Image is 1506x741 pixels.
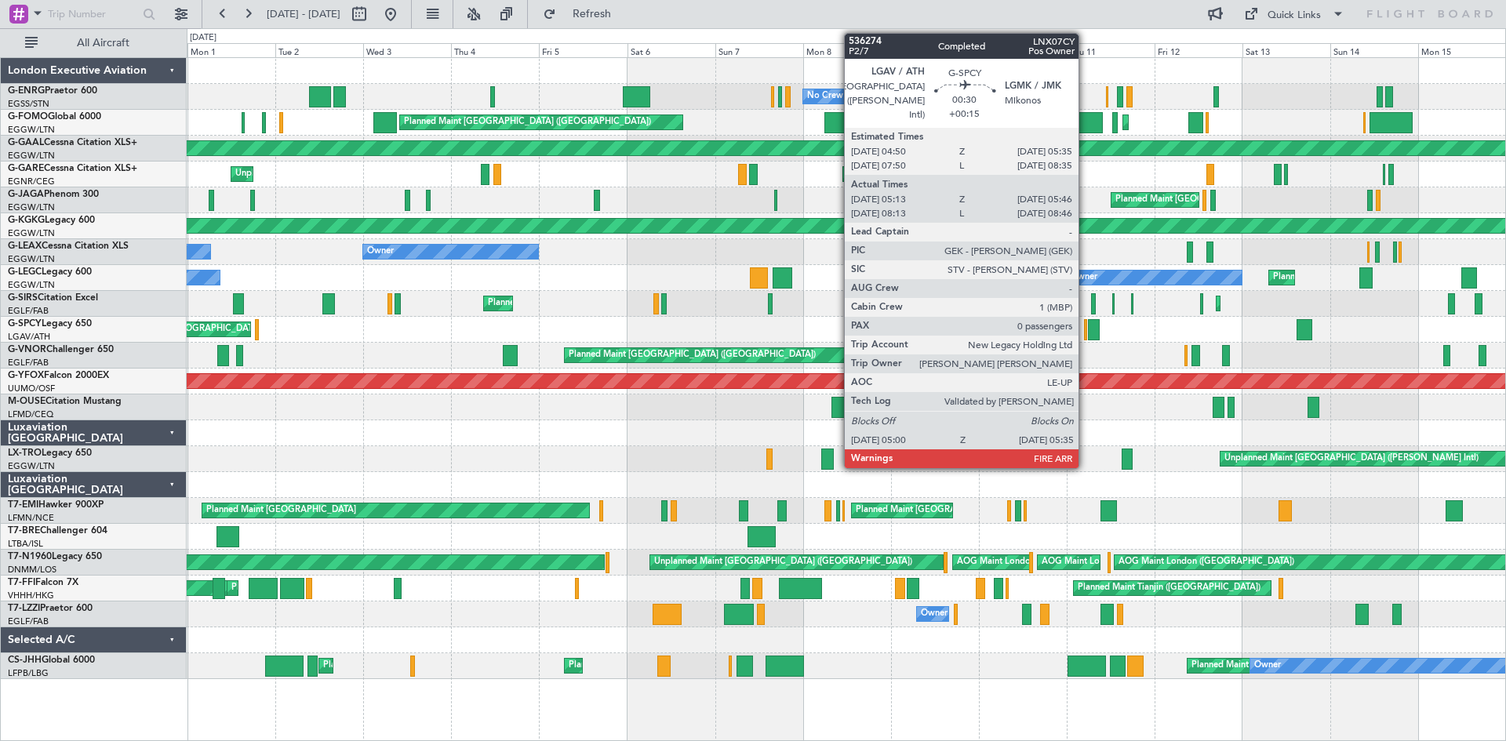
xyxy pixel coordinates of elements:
span: T7-FFI [8,578,35,587]
a: VHHH/HKG [8,590,54,601]
button: Quick Links [1236,2,1352,27]
a: EGGW/LTN [8,202,55,213]
a: EGLF/FAB [8,305,49,317]
a: LFPB/LBG [8,667,49,679]
button: All Aircraft [17,31,170,56]
div: Planned Maint [GEOGRAPHIC_DATA] ([GEOGRAPHIC_DATA]) [1049,240,1296,263]
span: T7-EMI [8,500,38,510]
div: Planned Maint [GEOGRAPHIC_DATA] ([GEOGRAPHIC_DATA]) [323,654,570,677]
span: G-SIRS [8,293,38,303]
div: [DATE] [190,31,216,45]
div: AOG Maint London ([GEOGRAPHIC_DATA]) [1119,550,1294,574]
div: Thu 4 [451,43,539,57]
span: G-GAAL [8,138,44,147]
div: Planned Maint Tianjin ([GEOGRAPHIC_DATA]) [1078,576,1260,600]
a: EGGW/LTN [8,253,55,265]
span: T7-LZZI [8,604,40,613]
div: Thu 11 [1067,43,1155,57]
a: LGAV/ATH [8,331,50,343]
div: Planned Maint [GEOGRAPHIC_DATA] [206,499,356,522]
a: G-LEAXCessna Citation XLS [8,242,129,251]
span: Refresh [559,9,625,20]
span: G-VNOR [8,345,46,354]
div: Wed 3 [363,43,451,57]
div: Mon 15 [1418,43,1506,57]
a: LFMD/CEQ [8,409,53,420]
div: Wed 10 [979,43,1067,57]
span: G-JAGA [8,190,44,199]
span: G-LEGC [8,267,42,277]
div: Cleaning [GEOGRAPHIC_DATA] ([PERSON_NAME] Intl) [133,318,354,341]
a: DNMM/LOS [8,564,56,576]
a: T7-BREChallenger 604 [8,526,107,536]
div: AOG Maint London ([GEOGRAPHIC_DATA]) [1042,550,1217,574]
div: AOG Maint London ([GEOGRAPHIC_DATA]) [957,550,1133,574]
div: Quick Links [1268,8,1321,24]
a: G-VNORChallenger 650 [8,345,114,354]
div: Mon 8 [803,43,891,57]
span: LX-TRO [8,449,42,458]
div: Unplanned Maint [GEOGRAPHIC_DATA] ([GEOGRAPHIC_DATA]) [654,550,912,574]
a: G-SPCYLegacy 650 [8,319,92,329]
div: Fri 5 [539,43,627,57]
div: Sun 7 [715,43,803,57]
input: Trip Number [48,2,138,26]
div: Planned Maint [GEOGRAPHIC_DATA] [856,499,1006,522]
span: G-GARE [8,164,44,173]
a: M-OUSECitation Mustang [8,397,122,406]
a: G-LEGCLegacy 600 [8,267,92,277]
a: G-SIRSCitation Excel [8,293,98,303]
div: Planned Maint [GEOGRAPHIC_DATA] ([GEOGRAPHIC_DATA]) [404,111,651,134]
div: No Crew [807,85,843,108]
a: EGGW/LTN [8,227,55,239]
div: Planned Maint [GEOGRAPHIC_DATA] ([GEOGRAPHIC_DATA]) [488,292,735,315]
a: G-GARECessna Citation XLS+ [8,164,137,173]
a: G-YFOXFalcon 2000EX [8,371,109,380]
span: T7-N1960 [8,552,52,561]
span: G-SPCY [8,319,42,329]
a: EGSS/STN [8,98,49,110]
div: Owner [921,602,948,626]
div: Unplanned Maint [GEOGRAPHIC_DATA] ([PERSON_NAME] Intl) [919,318,1173,341]
div: Owner [367,240,394,263]
div: Unplanned Maint [GEOGRAPHIC_DATA] ([PERSON_NAME] Intl) [1224,447,1479,470]
span: G-YFOX [8,371,44,380]
div: Owner [1071,266,1097,289]
div: AOG Maint [PERSON_NAME] [1023,292,1142,315]
div: Planned Maint [GEOGRAPHIC_DATA] ([GEOGRAPHIC_DATA]) [569,654,816,677]
a: LFMN/NCE [8,512,54,524]
span: G-ENRG [8,86,45,96]
a: EGLF/FAB [8,616,49,627]
a: LX-TROLegacy 650 [8,449,92,458]
div: Fri 12 [1155,43,1242,57]
a: G-ENRGPraetor 600 [8,86,97,96]
div: Unplanned Maint [PERSON_NAME] [847,162,989,186]
div: Owner [1254,654,1281,677]
span: CS-JHH [8,656,42,665]
a: G-FOMOGlobal 6000 [8,112,101,122]
div: Sat 13 [1242,43,1330,57]
a: LTBA/ISL [8,538,43,550]
a: EGLF/FAB [8,357,49,369]
a: EGNR/CEG [8,176,55,187]
a: T7-EMIHawker 900XP [8,500,104,510]
a: EGGW/LTN [8,150,55,162]
a: UUMO/OSF [8,383,55,394]
a: G-JAGAPhenom 300 [8,190,99,199]
button: Refresh [536,2,630,27]
div: Planned Maint [GEOGRAPHIC_DATA] ([GEOGRAPHIC_DATA]) [569,343,816,367]
a: T7-FFIFalcon 7X [8,578,78,587]
div: Mon 1 [187,43,275,57]
div: Planned Maint [GEOGRAPHIC_DATA] ([GEOGRAPHIC_DATA] Intl) [231,576,493,600]
a: CS-JHHGlobal 6000 [8,656,95,665]
a: EGGW/LTN [8,279,55,291]
span: M-OUSE [8,397,45,406]
span: All Aircraft [41,38,166,49]
div: Sat 6 [627,43,715,57]
a: T7-LZZIPraetor 600 [8,604,93,613]
div: Planned Maint [GEOGRAPHIC_DATA] ([GEOGRAPHIC_DATA]) [1115,188,1362,212]
span: G-LEAX [8,242,42,251]
a: EGGW/LTN [8,460,55,472]
div: Planned Maint [GEOGRAPHIC_DATA] ([GEOGRAPHIC_DATA]) [1127,111,1374,134]
a: T7-N1960Legacy 650 [8,552,102,561]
